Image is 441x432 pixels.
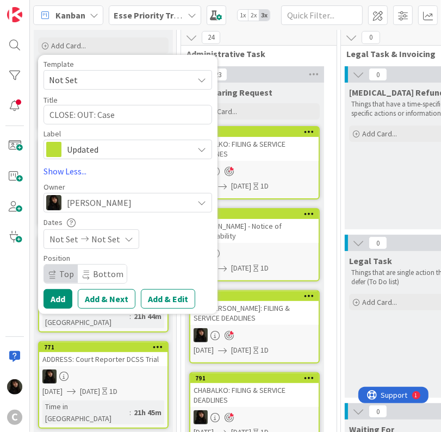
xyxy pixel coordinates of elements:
[39,352,167,366] div: ADDRESS: Court Reporter DCSS Trial
[369,236,387,249] span: 0
[362,297,397,307] span: Add Card...
[49,73,185,87] span: Not Set
[190,164,319,178] div: ES
[39,342,167,352] div: 771
[194,410,208,424] img: ES
[39,370,167,384] div: ES
[190,246,319,260] div: ES
[238,10,248,21] span: 1x
[190,291,319,301] div: 792
[57,4,59,13] div: 1
[91,233,120,246] span: Not Set
[44,254,70,262] span: Position
[59,268,74,279] span: Top
[51,41,86,51] span: Add Card...
[141,289,195,309] button: Add & Edit
[44,183,65,191] span: Owner
[190,373,319,407] div: 791CHABALKO: FILING & SERVICE DEADLINES
[190,137,319,161] div: CHABALKO: FILING & SERVICE DEADLINES
[129,406,131,418] span: :
[189,290,320,364] a: 792N/A: [PERSON_NAME]: FILING & SERVICE DEADLINESES[DATE][DATE]1D
[38,341,169,429] a: 771ADDRESS: Court Reporter DCSS TrialES[DATE][DATE]1DTime in [GEOGRAPHIC_DATA]:21h 45m
[39,342,167,366] div: 771ADDRESS: Court Reporter DCSS Trial
[190,127,319,161] div: 794CHABALKO: FILING & SERVICE DEADLINES
[260,262,269,274] div: 1D
[44,165,212,178] a: Show Less...
[46,195,61,210] img: ES
[190,328,319,342] div: ES
[189,126,320,199] a: 794CHABALKO: FILING & SERVICE DEADLINESES[DATE][DATE]1D
[109,386,117,397] div: 1D
[281,5,363,25] input: Quick Filter...
[362,31,380,44] span: 0
[44,343,167,351] div: 771
[187,48,323,59] span: Administrative Task
[189,87,272,98] span: Calendaring Request
[67,142,188,157] span: Updated
[349,255,392,266] span: Legal Task
[44,218,63,226] span: Dates
[23,2,49,15] span: Support
[131,406,164,418] div: 21h 45m
[190,219,319,243] div: [PERSON_NAME] - Notice of Unavailability
[369,405,387,418] span: 0
[55,9,85,22] span: Kanban
[369,68,387,81] span: 0
[49,233,78,246] span: Not Set
[190,209,319,243] div: 793[PERSON_NAME] - Notice of Unavailability
[190,373,319,383] div: 791
[7,7,22,22] img: Visit kanbanzone.com
[231,262,251,274] span: [DATE]
[195,374,319,382] div: 791
[114,10,200,21] b: Esse Priority Trackers
[194,345,214,356] span: [DATE]
[260,180,269,192] div: 1D
[42,400,129,424] div: Time in [GEOGRAPHIC_DATA]
[190,127,319,137] div: 794
[44,60,74,68] span: Template
[189,208,320,281] a: 793[PERSON_NAME] - Notice of UnavailabilityES[DATE][DATE]1D
[67,196,132,209] span: [PERSON_NAME]
[195,292,319,300] div: 792
[44,289,72,309] button: Add
[202,107,237,116] span: Add Card...
[231,345,251,356] span: [DATE]
[93,268,123,279] span: Bottom
[42,386,63,397] span: [DATE]
[190,291,319,325] div: 792N/A: [PERSON_NAME]: FILING & SERVICE DEADLINES
[44,130,61,137] span: Label
[190,209,319,219] div: 793
[194,328,208,342] img: ES
[42,304,129,328] div: Time in [GEOGRAPHIC_DATA]
[248,10,259,21] span: 2x
[195,128,319,136] div: 794
[80,386,100,397] span: [DATE]
[209,68,227,81] span: 23
[231,180,251,192] span: [DATE]
[259,10,270,21] span: 3x
[44,105,212,124] textarea: CLOSE: OUT: Case
[42,370,57,384] img: ES
[195,210,319,218] div: 793
[362,129,397,139] span: Add Card...
[78,289,135,309] button: Add & Next
[190,301,319,325] div: N/A: [PERSON_NAME]: FILING & SERVICE DEADLINES
[7,410,22,425] div: C
[260,345,269,356] div: 1D
[190,383,319,407] div: CHABALKO: FILING & SERVICE DEADLINES
[190,410,319,424] div: ES
[131,310,164,322] div: 21h 44m
[44,95,58,105] label: Title
[202,31,220,44] span: 24
[7,379,22,395] img: ES
[129,310,131,322] span: :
